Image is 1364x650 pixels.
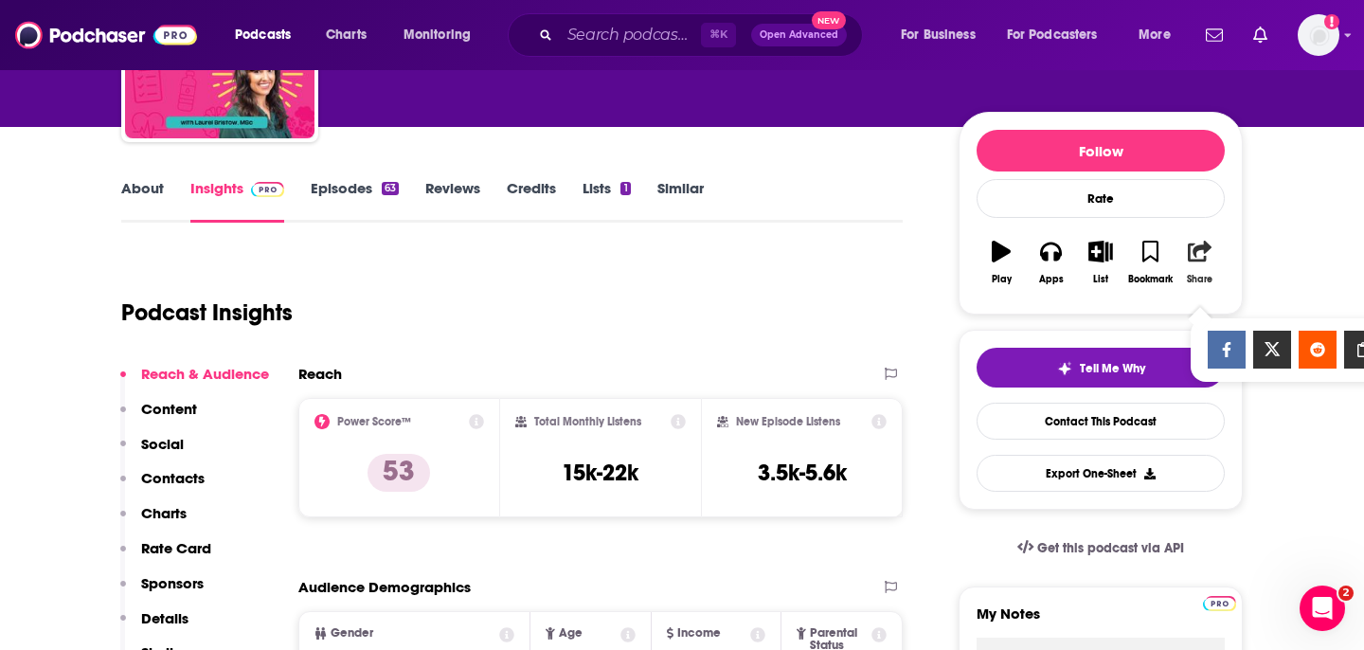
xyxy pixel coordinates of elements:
[977,130,1225,172] button: Follow
[141,539,211,557] p: Rate Card
[1187,274,1212,285] div: Share
[1026,228,1075,297] button: Apps
[120,609,188,644] button: Details
[1057,361,1072,376] img: tell me why sparkle
[1076,228,1125,297] button: List
[760,30,838,40] span: Open Advanced
[701,23,736,47] span: ⌘ K
[1128,274,1173,285] div: Bookmark
[1208,331,1246,369] a: Share on Facebook
[120,365,269,400] button: Reach & Audience
[141,365,269,383] p: Reach & Audience
[977,179,1225,218] div: Rate
[562,459,638,487] h3: 15k-22k
[337,415,411,428] h2: Power Score™
[15,17,197,53] img: Podchaser - Follow, Share and Rate Podcasts
[1253,331,1291,369] a: Share on X/Twitter
[583,179,630,223] a: Lists1
[620,182,630,195] div: 1
[901,22,976,48] span: For Business
[977,228,1026,297] button: Play
[235,22,291,48] span: Podcasts
[1176,228,1225,297] button: Share
[977,605,1225,638] label: My Notes
[1203,593,1236,611] a: Pro website
[1198,19,1230,51] a: Show notifications dropdown
[1080,361,1145,376] span: Tell Me Why
[1007,22,1098,48] span: For Podcasters
[507,179,556,223] a: Credits
[758,459,847,487] h3: 3.5k-5.6k
[251,182,284,197] img: Podchaser Pro
[390,20,495,50] button: open menu
[1298,14,1339,56] img: User Profile
[1125,20,1194,50] button: open menu
[311,179,399,223] a: Episodes63
[1125,228,1175,297] button: Bookmark
[1298,14,1339,56] span: Logged in as high10media
[326,22,367,48] span: Charts
[121,179,164,223] a: About
[1246,19,1275,51] a: Show notifications dropdown
[1300,586,1345,631] iframe: Intercom live chat
[141,609,188,627] p: Details
[141,400,197,418] p: Content
[977,455,1225,492] button: Export One-Sheet
[331,627,373,640] span: Gender
[120,504,187,539] button: Charts
[736,415,840,428] h2: New Episode Listens
[1324,14,1339,29] svg: Add a profile image
[526,13,881,57] div: Search podcasts, credits, & more...
[404,22,471,48] span: Monitoring
[141,435,184,453] p: Social
[1299,331,1337,369] a: Share on Reddit
[751,24,847,46] button: Open AdvancedNew
[1203,596,1236,611] img: Podchaser Pro
[1298,14,1339,56] button: Show profile menu
[534,415,641,428] h2: Total Monthly Listens
[812,11,846,29] span: New
[121,298,293,327] h1: Podcast Insights
[559,627,583,640] span: Age
[368,454,430,492] p: 53
[1002,525,1199,571] a: Get this podcast via API
[382,182,399,195] div: 63
[190,179,284,223] a: InsightsPodchaser Pro
[141,504,187,522] p: Charts
[1039,274,1064,285] div: Apps
[560,20,701,50] input: Search podcasts, credits, & more...
[992,274,1012,285] div: Play
[425,179,480,223] a: Reviews
[120,435,184,470] button: Social
[120,574,204,609] button: Sponsors
[120,469,205,504] button: Contacts
[888,20,999,50] button: open menu
[314,20,378,50] a: Charts
[141,574,204,592] p: Sponsors
[995,20,1125,50] button: open menu
[120,539,211,574] button: Rate Card
[1139,22,1171,48] span: More
[977,348,1225,388] button: tell me why sparkleTell Me Why
[977,403,1225,440] a: Contact This Podcast
[1037,540,1184,556] span: Get this podcast via API
[1338,586,1354,601] span: 2
[1093,274,1108,285] div: List
[222,20,315,50] button: open menu
[298,365,342,383] h2: Reach
[120,400,197,435] button: Content
[141,469,205,487] p: Contacts
[298,578,471,596] h2: Audience Demographics
[657,179,704,223] a: Similar
[677,627,721,640] span: Income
